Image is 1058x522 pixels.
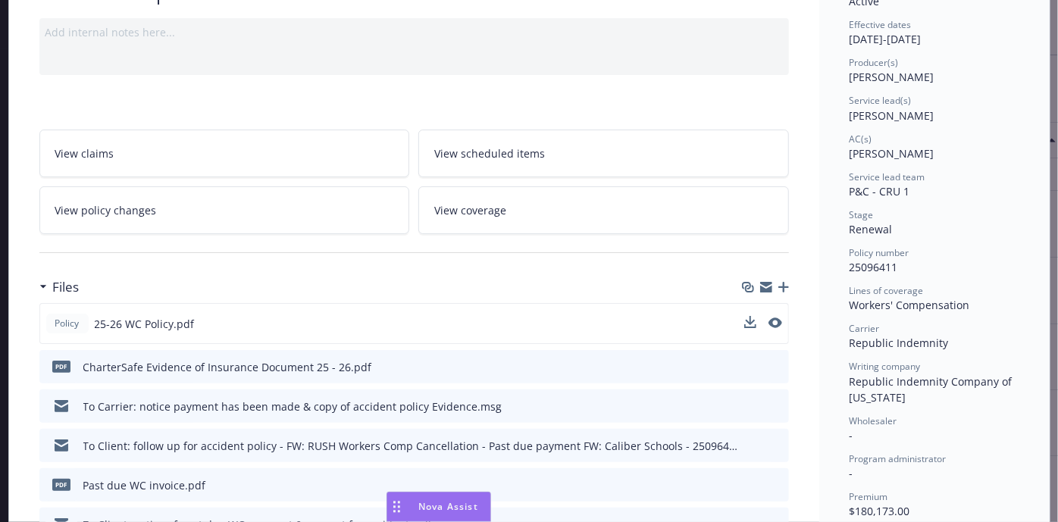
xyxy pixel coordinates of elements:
button: preview file [768,316,782,332]
button: download file [745,477,757,493]
button: download file [745,359,757,375]
span: Wholesaler [850,414,897,427]
span: View policy changes [55,202,157,218]
div: Drag to move [387,492,406,521]
span: Writing company [850,360,921,373]
a: View scheduled items [418,130,789,177]
span: Republic Indemnity Company of [US_STATE] [850,374,1016,405]
button: preview file [769,399,783,414]
div: To Client: follow up for accident policy - FW: RUSH Workers Comp Cancellation - Past due payment ... [83,438,739,454]
span: View scheduled items [434,145,545,161]
span: Effective dates [850,18,912,31]
button: preview file [769,477,783,493]
span: 25096411 [850,260,898,274]
span: Policy [52,317,83,330]
span: Republic Indemnity [850,336,949,350]
div: To Carrier: notice payment has been made & copy of accident policy Evidence.msg [83,399,502,414]
span: AC(s) [850,133,872,145]
span: $180,173.00 [850,504,910,518]
span: Policy number [850,246,909,259]
button: preview file [769,359,783,375]
button: preview file [768,317,782,328]
span: Producer(s) [850,56,899,69]
span: 25-26 WC Policy.pdf [95,316,195,332]
span: Lines of coverage [850,284,924,297]
span: [PERSON_NAME] [850,146,934,161]
span: Service lead team [850,170,925,183]
button: download file [744,316,756,328]
span: Service lead(s) [850,94,912,107]
span: Workers' Compensation [850,298,970,312]
span: Stage [850,208,874,221]
span: Renewal [850,222,893,236]
span: - [850,466,853,480]
span: pdf [52,479,70,490]
div: CharterSafe Evidence of Insurance Document 25 - 26.pdf [83,359,372,375]
span: P&C - CRU 1 [850,184,910,198]
span: - [850,428,853,442]
div: [DATE] - [DATE] [850,18,1019,47]
button: Nova Assist [387,492,491,522]
button: preview file [769,438,783,454]
div: Add internal notes here... [45,24,783,40]
span: Program administrator [850,452,947,465]
a: View claims [39,130,410,177]
span: pdf [52,361,70,372]
button: download file [745,399,757,414]
span: Premium [850,490,888,503]
span: Carrier [850,322,880,335]
a: View coverage [418,186,789,234]
h3: Files [53,277,80,297]
a: View policy changes [39,186,410,234]
span: [PERSON_NAME] [850,70,934,84]
span: View coverage [434,202,506,218]
span: Nova Assist [418,500,478,513]
div: Past due WC invoice.pdf [83,477,206,493]
span: View claims [55,145,114,161]
div: Files [39,277,80,297]
button: download file [745,438,757,454]
span: [PERSON_NAME] [850,108,934,123]
button: download file [744,316,756,332]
